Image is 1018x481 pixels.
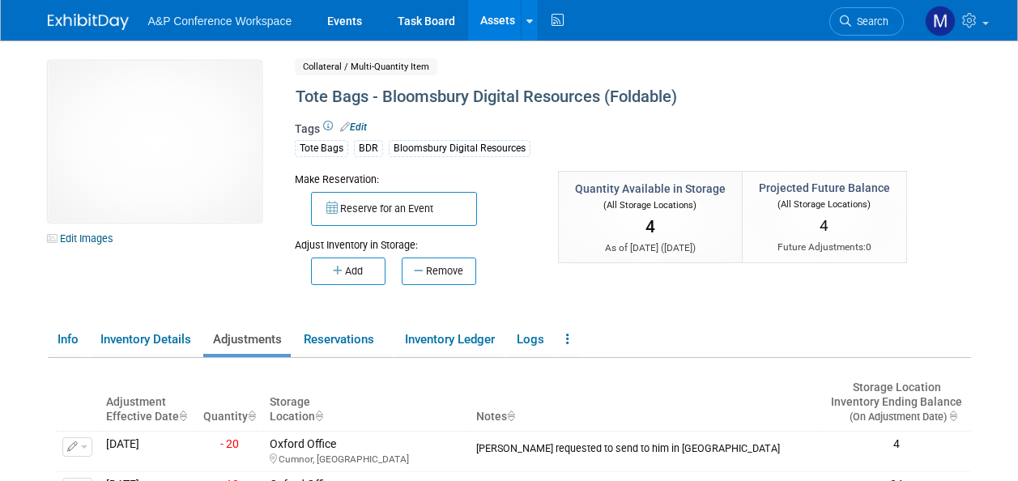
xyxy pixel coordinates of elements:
[759,180,890,196] div: Projected Future Balance
[220,437,239,450] span: - 20
[402,258,476,285] button: Remove
[759,240,890,254] div: Future Adjustments:
[759,196,890,211] div: (All Storage Locations)
[295,226,534,253] div: Adjust Inventory in Storage:
[270,451,463,466] div: Cumnor, [GEOGRAPHIC_DATA]
[925,6,956,36] img: Matt Hambridge
[91,326,200,354] a: Inventory Details
[389,140,530,157] div: Bloomsbury Digital Resources
[470,374,823,431] th: Notes : activate to sort column ascending
[48,14,129,30] img: ExhibitDay
[851,15,888,28] span: Search
[836,411,947,423] span: (On Adjustment Date)
[395,326,504,354] a: Inventory Ledger
[829,437,964,452] div: 4
[290,83,902,112] div: Tote Bags - Bloomsbury Digital Resources (Foldable)
[295,121,902,168] div: Tags
[311,192,477,226] button: Reserve for an Event
[664,242,692,253] span: [DATE]
[203,326,291,354] a: Adjustments
[476,437,816,455] div: [PERSON_NAME] requested to send to him in [GEOGRAPHIC_DATA]
[295,58,437,75] span: Collateral / Multi-Quantity Item
[575,241,726,255] div: As of [DATE] ( )
[645,217,655,236] span: 4
[820,216,828,235] span: 4
[866,241,871,253] span: 0
[48,228,120,249] a: Edit Images
[575,181,726,197] div: Quantity Available in Storage
[575,197,726,212] div: (All Storage Locations)
[196,374,263,431] th: Quantity : activate to sort column ascending
[48,326,87,354] a: Info
[148,15,292,28] span: A&P Conference Workspace
[48,61,262,223] img: View Images
[100,374,196,431] th: Adjustment Effective Date : activate to sort column ascending
[295,140,348,157] div: Tote Bags
[507,326,553,354] a: Logs
[270,437,463,466] div: Oxford Office
[829,7,904,36] a: Search
[340,121,367,133] a: Edit
[100,431,196,472] td: [DATE]
[295,171,534,187] div: Make Reservation:
[263,374,470,431] th: Storage Location : activate to sort column ascending
[823,374,970,431] th: Storage LocationInventory Ending Balance (On Adjustment Date) : activate to sort column ascending
[354,140,383,157] div: BDR
[294,326,392,354] a: Reservations
[311,258,385,285] button: Add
